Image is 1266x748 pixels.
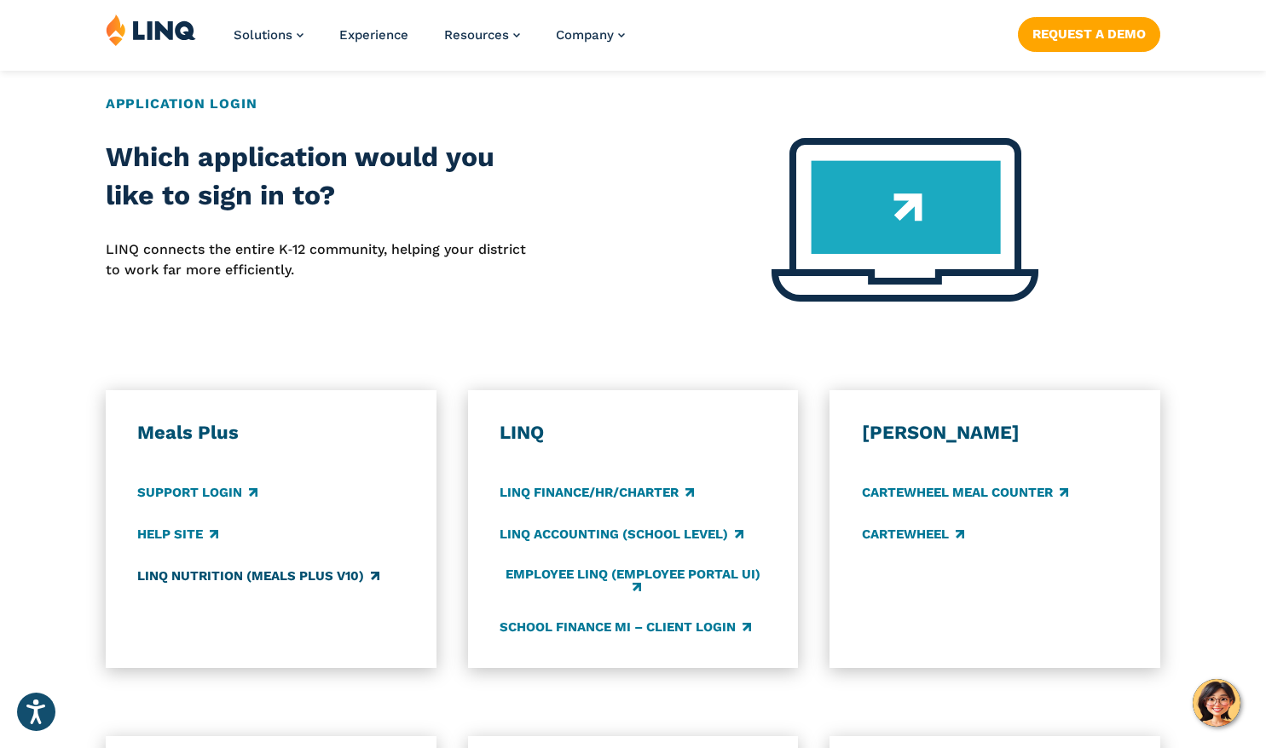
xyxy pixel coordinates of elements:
a: School Finance MI – Client Login [500,618,751,636]
a: Resources [444,27,520,43]
h3: Meals Plus [137,421,404,445]
a: Experience [339,27,408,43]
button: Hello, have a question? Let’s chat. [1193,679,1240,727]
a: LINQ Nutrition (Meals Plus v10) [137,567,379,585]
h2: Application Login [106,94,1160,114]
nav: Primary Navigation [234,14,625,70]
p: LINQ connects the entire K‑12 community, helping your district to work far more efficiently. [106,239,527,281]
h3: [PERSON_NAME] [862,421,1129,445]
span: Solutions [234,27,292,43]
span: Resources [444,27,509,43]
a: Solutions [234,27,303,43]
a: CARTEWHEEL Meal Counter [862,483,1068,502]
span: Company [556,27,614,43]
a: CARTEWHEEL [862,525,964,544]
a: LINQ Finance/HR/Charter [500,483,694,502]
a: Help Site [137,525,218,544]
h3: LINQ [500,421,766,445]
h2: Which application would you like to sign in to? [106,138,527,216]
a: Support Login [137,483,257,502]
a: LINQ Accounting (school level) [500,525,743,544]
a: Request a Demo [1018,17,1160,51]
nav: Button Navigation [1018,14,1160,51]
a: Employee LINQ (Employee Portal UI) [500,567,766,595]
img: LINQ | K‑12 Software [106,14,196,46]
a: Company [556,27,625,43]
